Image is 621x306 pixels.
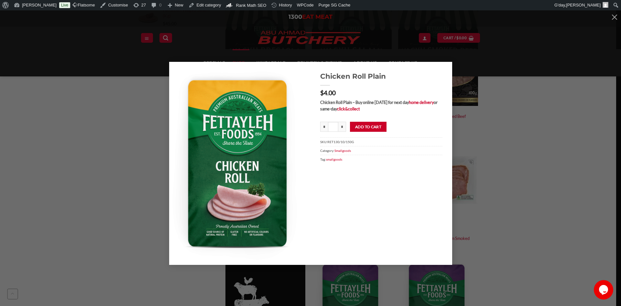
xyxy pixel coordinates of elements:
input: Product quantity [328,122,338,132]
input: Reduce quantity of Chicken Roll Plain [320,122,328,132]
a: Chicken Roll Plain [320,72,442,81]
span: Rank Math SEO [236,3,266,8]
a: smallgoods [326,157,342,161]
span: Tag: [320,155,442,164]
button: Close (Esc) [608,10,621,23]
iframe: chat widget [594,280,615,300]
span: Category: [320,146,442,155]
span: RET130/10/150G [327,140,354,144]
img: 09346587003104_C1N1 [169,62,311,265]
a: home delivery [409,100,434,105]
strong: Chicken Roll Plain – Buy online [DATE] for next day or same-day [320,100,438,111]
button: Add to cart [350,122,387,132]
a: Smallgoods [334,149,351,153]
img: Avatar of Zacky Kawtharani [603,2,608,8]
bdi: 4.00 [320,89,336,96]
a: Live [59,2,70,8]
span: $ [320,89,324,96]
span: [PERSON_NAME] [566,3,601,7]
input: Increase quantity of Chicken Roll Plain [338,122,346,132]
span: SKU: [320,137,442,146]
a: click&collect [337,106,360,111]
